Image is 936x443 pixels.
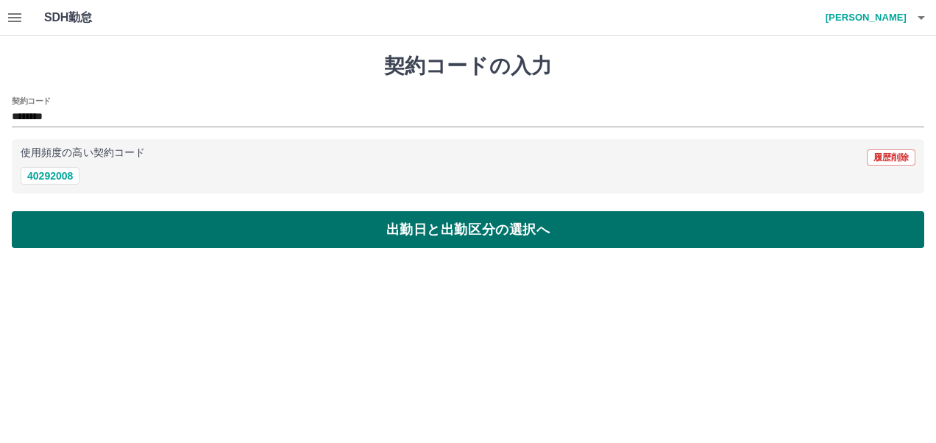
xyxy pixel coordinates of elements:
h1: 契約コードの入力 [12,54,924,79]
button: 出勤日と出勤区分の選択へ [12,211,924,248]
p: 使用頻度の高い契約コード [21,148,145,158]
button: 40292008 [21,167,79,185]
button: 履歴削除 [867,149,915,166]
h2: 契約コード [12,95,51,107]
